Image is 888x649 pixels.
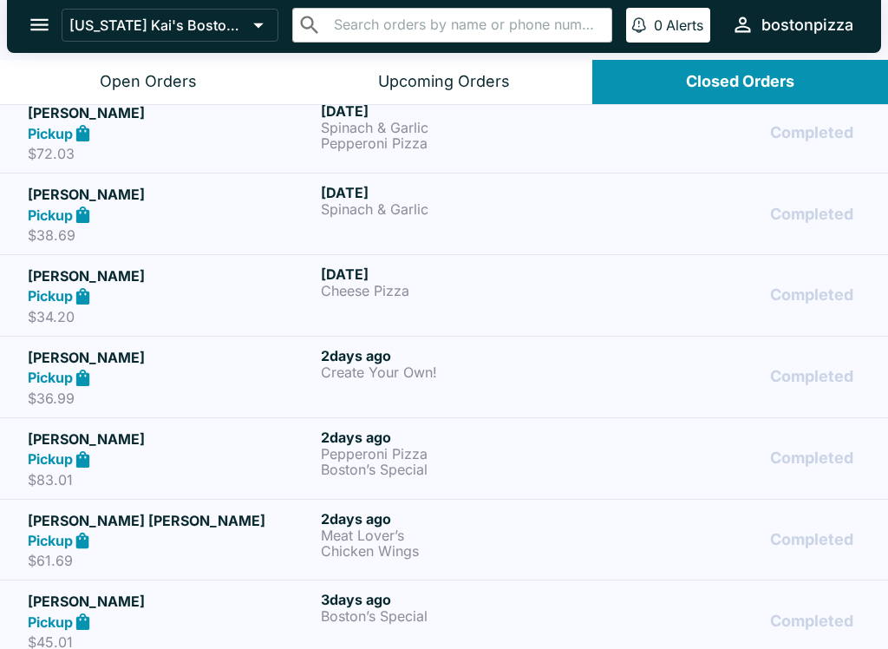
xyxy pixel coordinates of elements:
p: $38.69 [28,226,314,244]
p: $61.69 [28,552,314,569]
h5: [PERSON_NAME] [28,102,314,123]
button: open drawer [17,3,62,47]
p: $83.01 [28,471,314,488]
div: Upcoming Orders [378,72,510,92]
span: 2 days ago [321,510,391,528]
button: bostonpizza [724,6,860,43]
p: Meat Lover’s [321,528,607,543]
h5: [PERSON_NAME] [PERSON_NAME] [28,510,314,531]
strong: Pickup [28,369,73,386]
button: [US_STATE] Kai's Boston Pizza [62,9,278,42]
h5: [PERSON_NAME] [28,184,314,205]
p: $36.99 [28,390,314,407]
div: bostonpizza [761,15,853,36]
span: 2 days ago [321,429,391,446]
strong: Pickup [28,450,73,468]
p: Spinach & Garlic [321,120,607,135]
p: Chicken Wings [321,543,607,559]
strong: Pickup [28,287,73,305]
strong: Pickup [28,125,73,142]
h6: [DATE] [321,102,607,120]
h6: [DATE] [321,265,607,283]
strong: Pickup [28,206,73,224]
h5: [PERSON_NAME] [28,591,314,612]
h5: [PERSON_NAME] [28,265,314,286]
p: 0 [654,16,663,34]
span: 2 days ago [321,347,391,364]
p: $34.20 [28,308,314,325]
p: Boston’s Special [321,608,607,624]
p: Spinach & Garlic [321,201,607,217]
h5: [PERSON_NAME] [28,347,314,368]
span: 3 days ago [321,591,391,608]
h5: [PERSON_NAME] [28,429,314,449]
p: Boston’s Special [321,462,607,477]
p: Cheese Pizza [321,283,607,298]
p: Create Your Own! [321,364,607,380]
div: Open Orders [100,72,197,92]
input: Search orders by name or phone number [329,13,604,37]
strong: Pickup [28,532,73,549]
h6: [DATE] [321,184,607,201]
p: [US_STATE] Kai's Boston Pizza [69,16,246,34]
p: Pepperoni Pizza [321,446,607,462]
p: Alerts [666,16,703,34]
p: $72.03 [28,145,314,162]
div: Closed Orders [686,72,794,92]
strong: Pickup [28,613,73,631]
p: Pepperoni Pizza [321,135,607,151]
